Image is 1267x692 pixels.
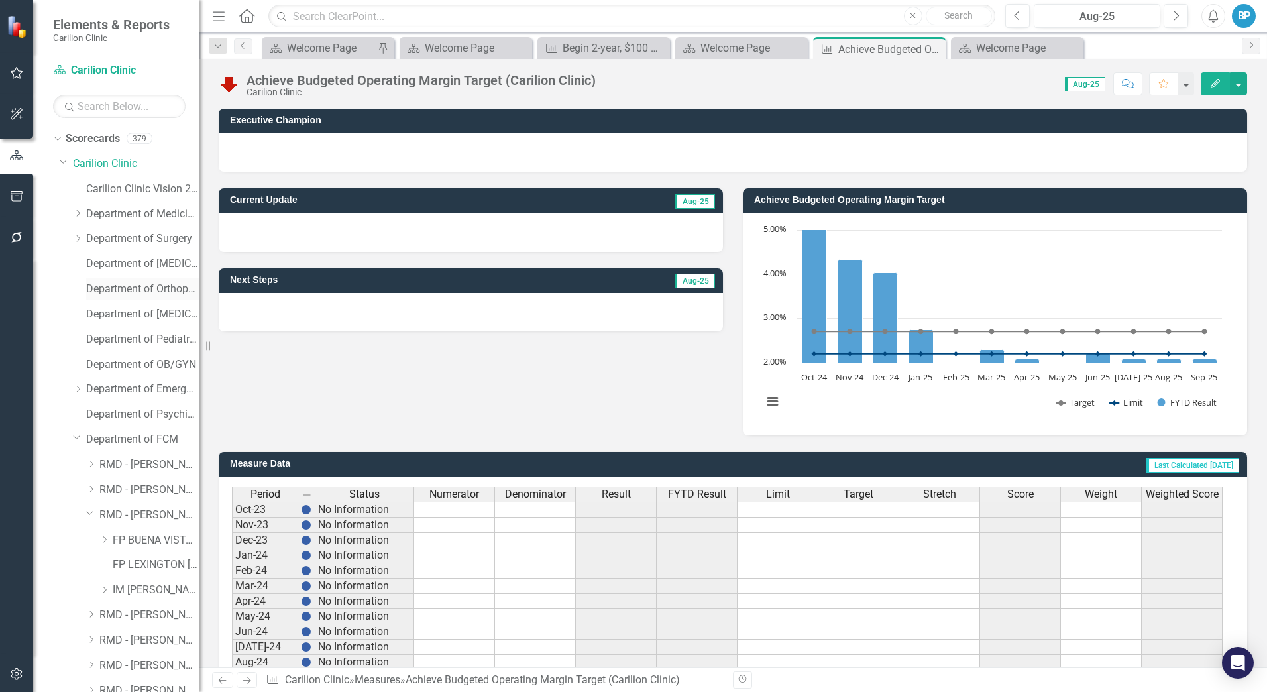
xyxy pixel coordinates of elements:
a: Department of OB/GYN [86,357,199,373]
path: Mar-25, 2.2. Limit. [989,351,995,356]
div: Achieve Budgeted Operating Margin Target (Carilion Clinic) [247,73,596,87]
a: Carilion Clinic [73,156,199,172]
a: RMD - [PERSON_NAME] [99,658,199,673]
path: Jul-25, 2.7. Target. [1131,329,1136,334]
img: BgCOk07PiH71IgAAAABJRU5ErkJggg== [301,565,311,576]
text: Jan-25 [907,371,932,383]
div: Welcome Page [700,40,804,56]
path: Sep-25, 2.2. Limit. [1202,351,1207,356]
td: Jan-24 [232,548,298,563]
text: May-25 [1048,371,1077,383]
span: Aug-25 [675,274,715,288]
a: Department of Medicine [86,207,199,222]
div: Aug-25 [1038,9,1156,25]
td: No Information [315,655,414,670]
path: Dec-24, 2.7. Target. [883,329,888,334]
a: Department of FCM [86,432,199,447]
path: Jun-25, 2.2. Limit. [1095,351,1101,356]
td: No Information [315,579,414,594]
path: Oct-24, 2.2. Limit. [812,351,817,356]
div: Achieve Budgeted Operating Margin Target (Carilion Clinic) [838,41,942,58]
a: RMD - [PERSON_NAME] [99,608,199,623]
h3: Measure Data [230,459,625,469]
span: Aug-25 [1065,77,1105,91]
div: Welcome Page [287,40,374,56]
div: Carilion Clinic [247,87,596,97]
path: Apr-25, 2.7. Target. [1024,329,1030,334]
td: No Information [315,533,414,548]
text: [DATE]-25 [1115,371,1152,383]
span: Status [349,489,380,500]
div: » » [266,673,723,688]
input: Search Below... [53,95,186,118]
td: No Information [315,502,414,518]
text: Oct-24 [801,371,828,383]
a: Welcome Page [954,40,1080,56]
span: FYTD Result [668,489,726,500]
span: Weighted Score [1146,489,1219,500]
td: [DATE]-24 [232,640,298,655]
text: Jun-25 [1084,371,1110,383]
td: No Information [315,640,414,655]
a: RMD - [PERSON_NAME] [99,633,199,648]
a: FP BUENA VISTA RH [113,533,199,548]
path: Dec-24, 2.2. Limit. [883,351,888,356]
path: Nov-24, 4.33867242. FYTD Result. [838,259,863,363]
img: BgCOk07PiH71IgAAAABJRU5ErkJggg== [301,642,311,652]
td: Mar-24 [232,579,298,594]
text: Mar-25 [977,371,1005,383]
div: Chart. Highcharts interactive chart. [756,223,1234,422]
td: May-24 [232,609,298,624]
img: BgCOk07PiH71IgAAAABJRU5ErkJggg== [301,626,311,637]
img: BgCOk07PiH71IgAAAABJRU5ErkJggg== [301,504,311,515]
a: Department of Emergency Medicine [86,382,199,397]
span: Search [944,10,973,21]
h3: Current Update [230,195,531,205]
path: Sep-25, 2.07674288. FYTD Result. [1193,359,1217,363]
td: Feb-24 [232,563,298,579]
svg: Interactive chart [756,223,1229,422]
div: BP [1232,4,1256,28]
span: Score [1007,489,1034,500]
text: Nov-24 [836,371,864,383]
text: Aug-25 [1155,371,1182,383]
div: Welcome Page [976,40,1080,56]
td: Apr-24 [232,594,298,609]
td: Jun-24 [232,624,298,640]
td: No Information [315,624,414,640]
span: Result [602,489,631,500]
td: No Information [315,594,414,609]
a: Department of Pediatrics [86,332,199,347]
path: May-25, 2.7. Target. [1060,329,1066,334]
span: Weight [1085,489,1117,500]
span: Denominator [505,489,566,500]
img: BgCOk07PiH71IgAAAABJRU5ErkJggg== [301,596,311,606]
a: Measures [355,673,400,686]
g: Target, series 1 of 3. Line with 12 data points. [812,329,1207,334]
img: BgCOk07PiH71IgAAAABJRU5ErkJggg== [301,611,311,622]
button: Show FYTD Result [1158,396,1217,408]
img: BgCOk07PiH71IgAAAABJRU5ErkJggg== [301,535,311,546]
div: Begin 2-year, $100 million fundraising campaign. [563,40,667,56]
td: Oct-23 [232,502,298,518]
td: No Information [315,563,414,579]
a: Scorecards [66,131,120,146]
td: Dec-23 [232,533,298,548]
text: 2.00% [763,355,787,367]
div: 379 [127,133,152,144]
a: IM [PERSON_NAME] STE A [113,583,199,598]
a: Department of Psychiatry [86,407,199,422]
div: Achieve Budgeted Operating Margin Target (Carilion Clinic) [406,673,680,686]
button: View chart menu, Chart [763,392,782,411]
img: BgCOk07PiH71IgAAAABJRU5ErkJggg== [301,520,311,530]
path: Jan-25, 2.7. Target. [918,329,924,334]
text: Sep-25 [1191,371,1217,383]
td: Aug-24 [232,655,298,670]
path: Oct-24, 6.32998476. FYTD Result. [802,171,827,363]
a: Department of [MEDICAL_DATA] [86,307,199,322]
g: FYTD Result, series 3 of 3. Bar series with 12 bars. [802,171,1217,367]
span: Numerator [429,489,479,500]
td: No Information [315,548,414,563]
a: RMD - [PERSON_NAME] [99,508,199,523]
div: Open Intercom Messenger [1222,647,1254,679]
